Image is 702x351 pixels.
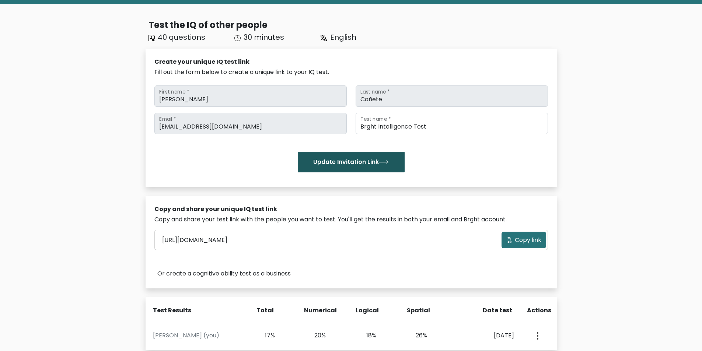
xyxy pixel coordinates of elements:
[154,215,548,224] div: Copy and share your test link with the people you want to test. You'll get the results in both yo...
[502,232,546,248] button: Copy link
[304,306,325,315] div: Numerical
[407,306,428,315] div: Spatial
[356,85,548,107] input: Last name
[153,331,219,340] a: [PERSON_NAME] (you)
[154,85,347,107] input: First name
[305,331,326,340] div: 20%
[356,331,377,340] div: 18%
[158,32,205,42] span: 40 questions
[157,269,291,278] a: Or create a cognitive ability test as a business
[515,236,541,245] span: Copy link
[153,306,244,315] div: Test Results
[154,205,548,214] div: Copy and share your unique IQ test link
[254,331,275,340] div: 17%
[527,306,552,315] div: Actions
[253,306,274,315] div: Total
[154,68,548,77] div: Fill out the form below to create a unique link to your IQ test.
[149,18,557,32] div: Test the IQ of other people
[457,331,514,340] div: [DATE]
[244,32,284,42] span: 30 minutes
[154,113,347,134] input: Email
[154,57,548,66] div: Create your unique IQ test link
[356,306,377,315] div: Logical
[458,306,518,315] div: Date test
[298,152,405,172] button: Update Invitation Link
[356,113,548,134] input: Test name
[330,32,356,42] span: English
[406,331,427,340] div: 26%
